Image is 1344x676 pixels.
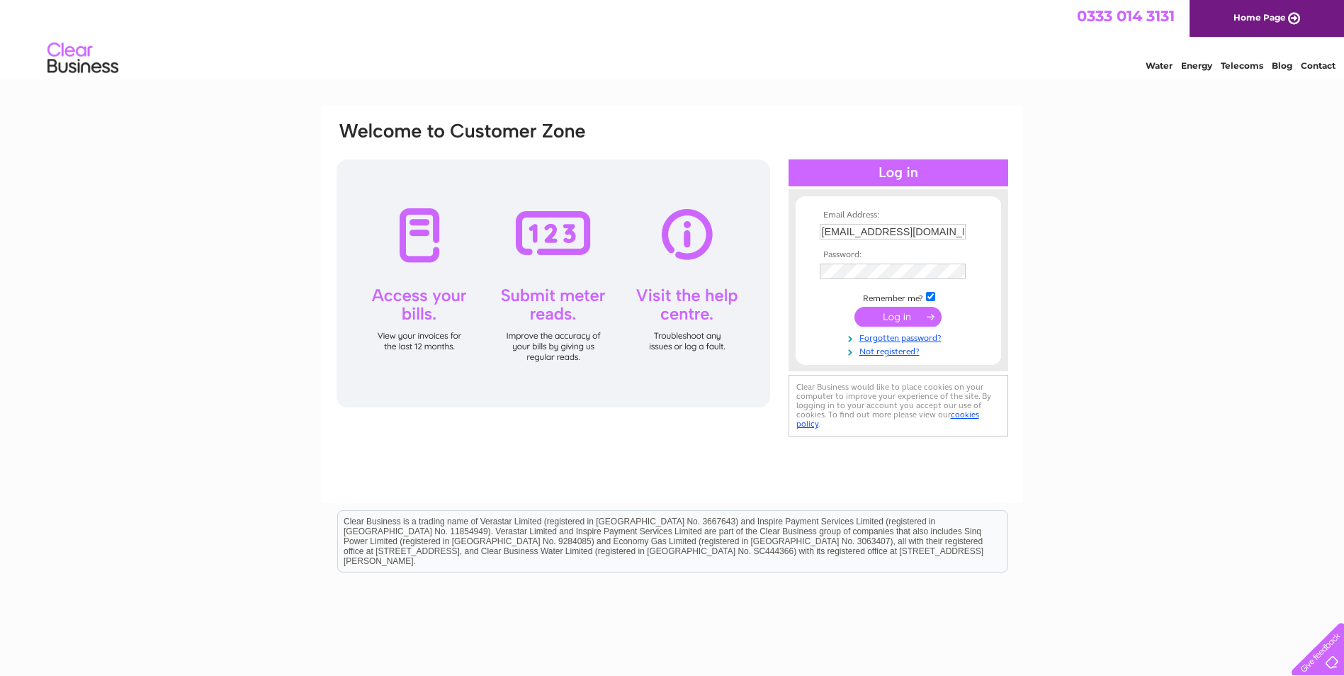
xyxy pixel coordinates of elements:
[1272,60,1292,71] a: Blog
[1077,7,1175,25] a: 0333 014 3131
[1221,60,1263,71] a: Telecoms
[789,375,1008,436] div: Clear Business would like to place cookies on your computer to improve your experience of the sit...
[816,250,981,260] th: Password:
[816,290,981,304] td: Remember me?
[820,344,981,357] a: Not registered?
[1301,60,1335,71] a: Contact
[854,307,942,327] input: Submit
[338,8,1007,69] div: Clear Business is a trading name of Verastar Limited (registered in [GEOGRAPHIC_DATA] No. 3667643...
[796,410,979,429] a: cookies policy
[816,210,981,220] th: Email Address:
[47,37,119,80] img: logo.png
[1181,60,1212,71] a: Energy
[820,330,981,344] a: Forgotten password?
[1146,60,1173,71] a: Water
